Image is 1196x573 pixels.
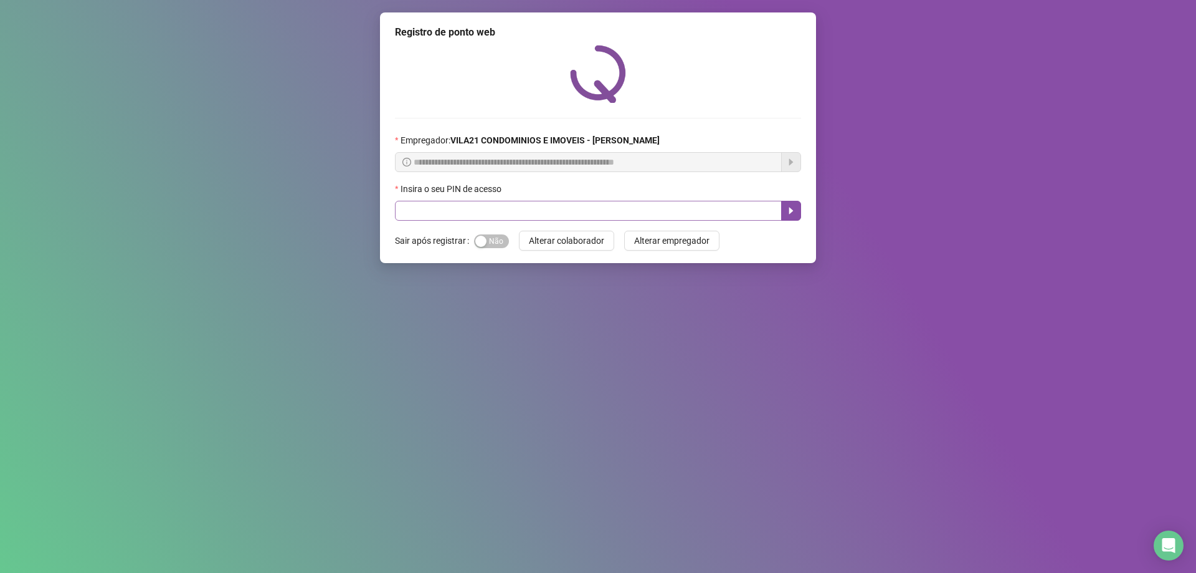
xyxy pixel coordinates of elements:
span: info-circle [402,158,411,166]
label: Sair após registrar [395,231,474,251]
span: caret-right [786,206,796,216]
div: Open Intercom Messenger [1154,531,1184,561]
span: Alterar colaborador [529,234,604,248]
button: Alterar empregador [624,231,719,251]
div: Registro de ponto web [395,25,801,40]
strong: VILA21 CONDOMINIOS E IMOVEIS - [PERSON_NAME] [450,135,660,145]
span: Empregador : [401,133,660,147]
button: Alterar colaborador [519,231,614,251]
span: Alterar empregador [634,234,710,248]
img: QRPoint [570,45,626,103]
label: Insira o seu PIN de acesso [395,182,510,196]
